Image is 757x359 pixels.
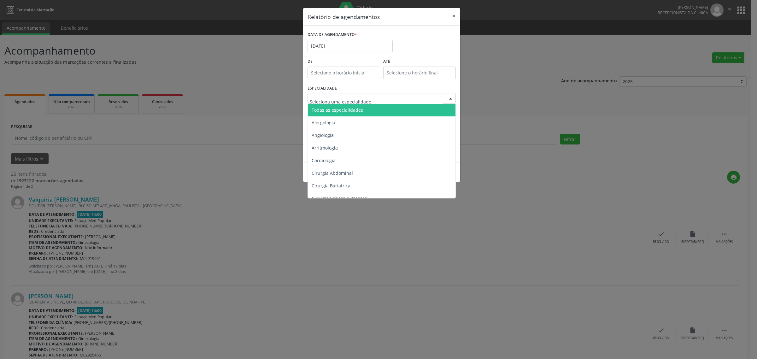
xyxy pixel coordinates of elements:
span: Cirurgia Bariatrica [312,183,350,189]
span: Alergologia [312,120,335,126]
span: Cirurgia Abdominal [312,170,353,176]
input: Seleciona uma especialidade [310,95,443,108]
input: Selecione uma data ou intervalo [308,40,393,52]
span: Cirurgia Cabeça e Pescoço [312,195,367,201]
span: Todas as especialidades [312,107,363,113]
input: Selecione o horário inicial [308,67,380,79]
input: Selecione o horário final [383,67,456,79]
label: DATA DE AGENDAMENTO [308,30,357,40]
label: ESPECIALIDADE [308,84,337,93]
label: De [308,57,380,67]
h5: Relatório de agendamentos [308,13,380,21]
label: ATÉ [383,57,456,67]
span: Angiologia [312,132,334,138]
button: Close [448,8,460,24]
span: Arritmologia [312,145,338,151]
span: Cardiologia [312,157,336,163]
